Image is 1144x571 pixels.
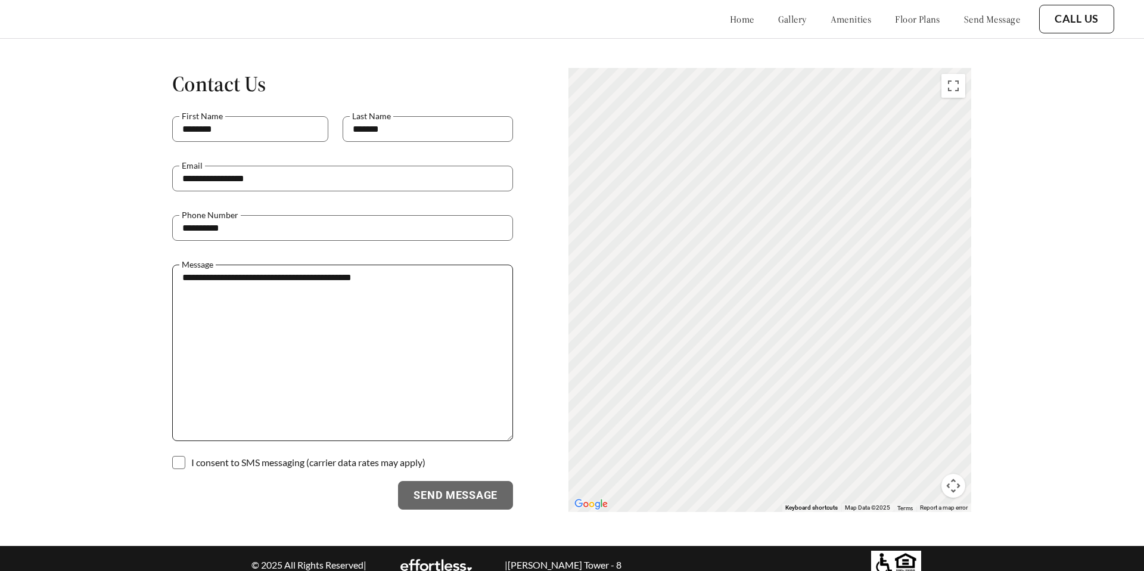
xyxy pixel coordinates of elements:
[785,504,838,512] button: Keyboard shortcuts
[1055,13,1099,26] a: Call Us
[730,13,754,25] a: home
[245,559,372,570] p: © 2025 All Rights Reserved |
[941,74,965,98] button: Toggle fullscreen view
[499,559,626,570] p: | [PERSON_NAME] Tower - 8
[831,13,872,25] a: amenities
[897,504,913,511] a: Terms (opens in new tab)
[964,13,1020,25] a: send message
[895,13,940,25] a: floor plans
[571,496,611,512] a: Open this area in Google Maps (opens a new window)
[1039,5,1114,33] button: Call Us
[845,504,890,511] span: Map Data ©2025
[571,496,611,512] img: Google
[920,504,968,511] a: Report a map error
[172,70,513,97] h1: Contact Us
[400,559,472,571] img: EA Logo
[778,13,807,25] a: gallery
[398,481,513,510] button: Send Message
[941,474,965,498] button: Map camera controls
